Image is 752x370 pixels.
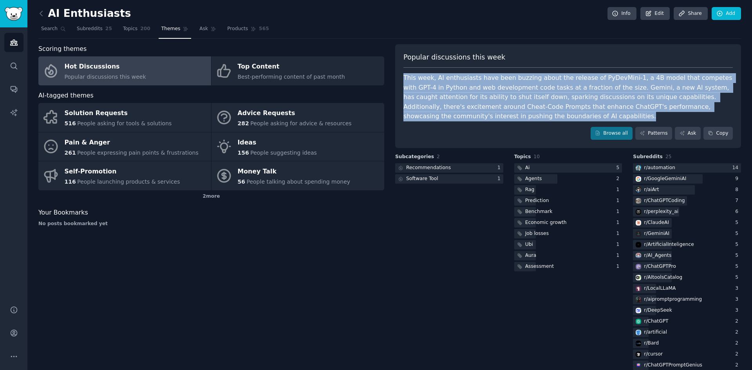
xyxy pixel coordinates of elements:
a: ClaudeAIr/ClaudeAI5 [633,218,741,228]
a: Solution Requests516People asking for tools & solutions [38,103,211,132]
a: Themes [159,23,192,39]
img: artificial [636,330,641,335]
a: Patterns [635,127,672,140]
div: 1 [616,219,622,226]
a: Subreddits25 [74,23,115,39]
div: This week, AI enthusiasts have been buzzing about the release of PyDevMini-1, a 4B model that com... [403,73,733,121]
a: Products565 [224,23,271,39]
img: LocalLLaMA [636,286,641,291]
a: Ask [675,127,701,140]
span: 10 [533,154,540,159]
a: Ubi1 [514,240,622,250]
div: 6 [735,208,741,215]
div: 1 [616,252,622,259]
div: Software Tool [406,175,438,182]
div: r/ ChatGPT [644,318,668,325]
div: Pain & Anger [65,136,199,149]
img: GoogleGeminiAI [636,176,641,182]
a: Top ContentBest-performing content of past month [211,56,384,85]
div: Money Talk [238,166,351,178]
div: Recommendations [406,164,451,171]
span: 25 [105,25,112,32]
img: ChatGPTCoding [636,198,641,204]
span: 2 [437,154,440,159]
img: ChatGPT [636,319,641,324]
div: r/ ChatGPTPro [644,263,676,270]
div: r/ DeepSeek [644,307,672,314]
div: r/ ClaudeAI [644,219,669,226]
span: Subreddits [633,153,663,161]
a: Share [674,7,707,20]
span: 156 [238,150,249,156]
a: Money Talk56People talking about spending money [211,161,384,190]
div: 3 [735,296,741,303]
div: 2 [735,329,741,336]
div: 9 [735,175,741,182]
div: Benchmark [525,208,553,215]
img: GummySearch logo [5,7,23,21]
div: r/ automation [644,164,675,171]
span: People launching products & services [77,179,180,185]
a: Bardr/Bard2 [633,339,741,348]
div: r/ GeminiAI [644,230,669,237]
button: Copy [703,127,733,140]
a: Agents2 [514,174,622,184]
span: People suggesting ideas [250,150,317,156]
div: 5 [735,252,741,259]
a: AI_Agentsr/AI_Agents5 [633,251,741,261]
span: Search [41,25,58,32]
a: Add [712,7,741,20]
img: Bard [636,341,641,346]
span: People asking for advice & resources [250,120,351,126]
span: People expressing pain points & frustrations [77,150,199,156]
div: 1 [616,186,622,193]
div: 2 more [38,190,384,203]
div: Assessment [525,263,554,270]
div: Agents [525,175,542,182]
span: People talking about spending money [246,179,350,185]
div: r/ Bard [644,340,659,347]
div: r/ artificial [644,329,667,336]
div: 1 [616,230,622,237]
a: Hot DiscussionsPopular discussions this week [38,56,211,85]
span: People asking for tools & solutions [77,120,172,126]
div: 1 [616,208,622,215]
div: r/ GoogleGeminiAI [644,175,686,182]
div: r/ aiArt [644,186,659,193]
div: Top Content [238,61,345,73]
div: 1 [616,197,622,204]
span: Popular discussions this week [65,74,146,80]
div: Solution Requests [65,107,172,120]
div: Economic growth [525,219,567,226]
a: Search [38,23,69,39]
div: Job losses [525,230,549,237]
div: 1 [497,175,503,182]
span: Best-performing content of past month [238,74,345,80]
a: ChatGPTCodingr/ChatGPTCoding7 [633,196,741,206]
div: Prediction [525,197,549,204]
a: Prediction1 [514,196,622,206]
img: ArtificialInteligence [636,242,641,247]
img: aiArt [636,187,641,193]
span: Topics [514,153,531,161]
div: 5 [735,241,741,248]
a: Rag1 [514,185,622,195]
a: ArtificialInteligencer/ArtificialInteligence5 [633,240,741,250]
div: 5 [616,164,622,171]
div: Ubi [525,241,533,248]
span: 200 [140,25,150,32]
div: r/ AI_Agents [644,252,671,259]
a: ChatGPTr/ChatGPT2 [633,317,741,327]
a: aipromptprogrammingr/aipromptprogramming3 [633,295,741,305]
img: AI_Agents [636,253,641,258]
span: 261 [65,150,76,156]
a: aiArtr/aiArt8 [633,185,741,195]
span: Scoring themes [38,44,87,54]
div: Ai [525,164,530,171]
a: GoogleGeminiAIr/GoogleGeminiAI9 [633,174,741,184]
a: cursorr/cursor2 [633,350,741,359]
div: 8 [735,186,741,193]
a: Advice Requests282People asking for advice & resources [211,103,384,132]
span: Subcategories [395,153,434,161]
span: 56 [238,179,245,185]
